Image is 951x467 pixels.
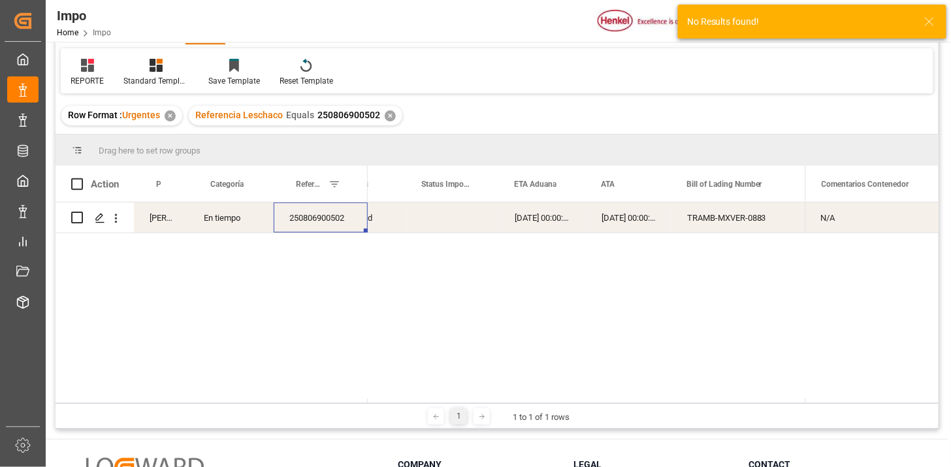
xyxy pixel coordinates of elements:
[71,75,104,87] div: REPORTE
[188,202,274,233] div: En tiempo
[122,110,160,120] span: Urgentes
[296,180,323,189] span: Referencia Leschaco
[317,110,380,120] span: 250806900502
[195,110,283,120] span: Referencia Leschaco
[274,202,368,233] div: 250806900502
[91,178,119,190] div: Action
[57,6,111,25] div: Impo
[686,180,762,189] span: Bill of Lading Number
[134,202,188,233] div: [PERSON_NAME]
[123,75,189,87] div: Standard Templates
[56,202,368,233] div: Press SPACE to select this row.
[586,202,671,233] div: [DATE] 00:00:00
[687,15,912,29] div: No Results found!
[805,202,939,233] div: Press SPACE to select this row.
[210,180,244,189] span: Categoría
[822,180,909,189] span: Comentarios Contenedor
[99,146,201,155] span: Drag here to set row groups
[331,202,406,233] div: Arrived
[499,202,586,233] div: [DATE] 00:00:00
[802,202,897,233] div: JXLU6638857
[451,408,467,425] div: 1
[805,202,939,233] div: N/A
[280,75,333,87] div: Reset Template
[514,180,556,189] span: ETA Aduana
[57,28,78,37] a: Home
[286,110,314,120] span: Equals
[513,411,570,424] div: 1 to 1 of 1 rows
[385,110,396,121] div: ✕
[421,180,471,189] span: Status Importación
[156,180,161,189] span: Persona responsable de seguimiento
[601,180,615,189] span: ATA
[208,75,260,87] div: Save Template
[671,202,802,233] div: TRAMB-MXVER-0883
[165,110,176,121] div: ✕
[68,110,122,120] span: Row Format :
[598,10,707,33] img: Henkel%20logo.jpg_1689854090.jpg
